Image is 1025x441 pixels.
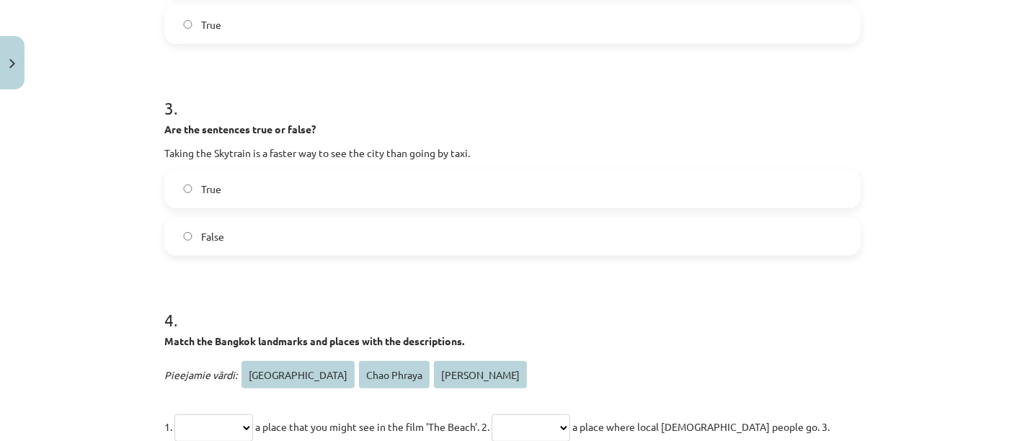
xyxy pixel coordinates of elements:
[183,20,192,30] input: True
[9,59,15,68] img: icon-close-lesson-0947bae3869378f0d4975bcd49f059093ad1ed9edebbc8119c70593378902aed.svg
[201,182,221,197] span: True
[434,361,527,388] span: [PERSON_NAME]
[164,420,172,433] span: 1.
[183,232,192,241] input: False
[359,361,430,388] span: Chao Phraya
[183,184,192,194] input: True
[255,420,489,433] span: a place that you might see in the film 'The Beach'. 2.
[164,122,316,135] strong: Are the sentences true or false?
[201,229,224,244] span: False
[164,368,237,381] span: Pieejamie vārdi:
[164,285,861,329] h1: 4 .
[572,420,830,433] span: a place where local [DEMOGRAPHIC_DATA] people go. 3.
[241,361,355,388] span: [GEOGRAPHIC_DATA]
[164,334,464,347] strong: Match the Bangkok landmarks and places with the descriptions.
[164,146,861,161] p: Taking the Skytrain is a faster way to see the city than going by taxi.
[201,17,221,32] span: True
[164,73,861,117] h1: 3 .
